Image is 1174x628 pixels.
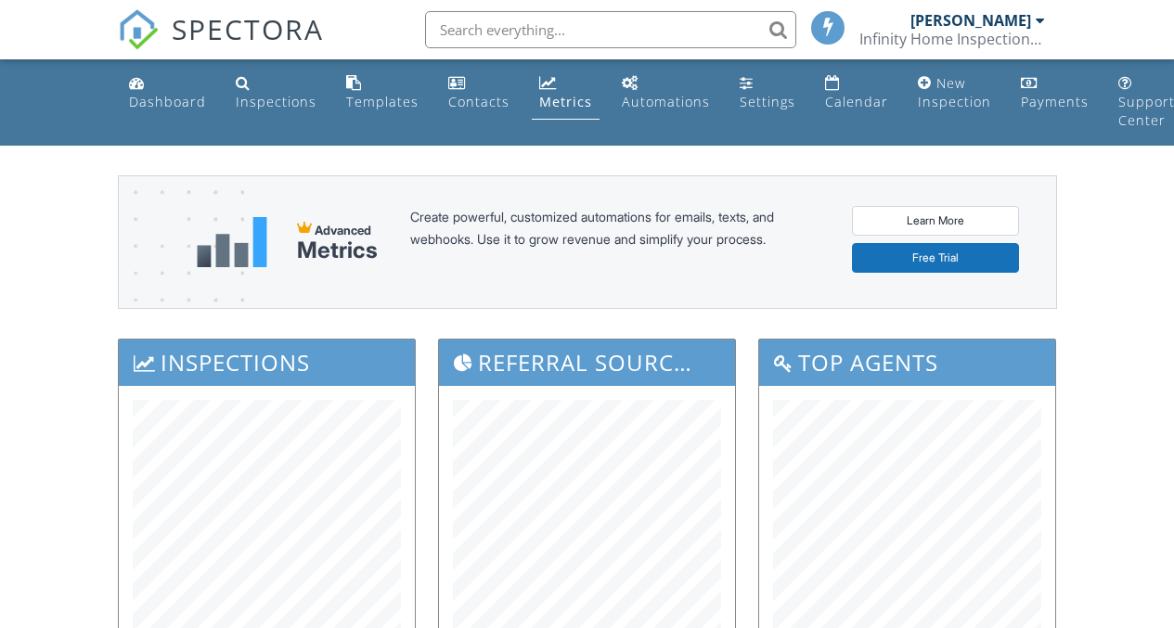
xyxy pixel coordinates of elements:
a: Settings [732,67,803,120]
a: Automations (Basic) [614,67,717,120]
div: New Inspection [918,74,991,110]
a: Templates [339,67,426,120]
a: Free Trial [852,243,1019,273]
a: Metrics [532,67,600,120]
div: Calendar [825,93,888,110]
h3: Inspections [119,340,415,385]
div: Create powerful, customized automations for emails, texts, and webhooks. Use it to grow revenue a... [410,206,819,278]
div: Templates [346,93,419,110]
div: [PERSON_NAME] [910,11,1031,30]
img: advanced-banner-bg-f6ff0eecfa0ee76150a1dea9fec4b49f333892f74bc19f1b897a312d7a1b2ff3.png [119,176,244,381]
a: Calendar [818,67,896,120]
h3: Top Agents [759,340,1055,385]
input: Search everything... [425,11,796,48]
a: Contacts [441,67,517,120]
div: Settings [740,93,795,110]
div: Metrics [297,237,378,263]
a: New Inspection [910,67,999,120]
span: SPECTORA [172,9,324,48]
div: Contacts [448,93,510,110]
a: Inspections [228,67,324,120]
div: Infinity Home Inspections, LLC [859,30,1045,48]
div: Inspections [236,93,316,110]
h3: Referral Sources [439,340,735,385]
img: metrics-aadfce2e17a16c02574e7fc40e4d6b8174baaf19895a402c862ea781aae8ef5b.svg [197,217,267,267]
img: The Best Home Inspection Software - Spectora [118,9,159,50]
span: Advanced [315,223,371,237]
div: Metrics [539,93,592,110]
a: Dashboard [122,67,213,120]
div: Payments [1021,93,1089,110]
a: Payments [1013,67,1096,120]
a: SPECTORA [118,25,324,64]
div: Automations [622,93,710,110]
a: Learn More [852,206,1019,236]
div: Dashboard [129,93,206,110]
